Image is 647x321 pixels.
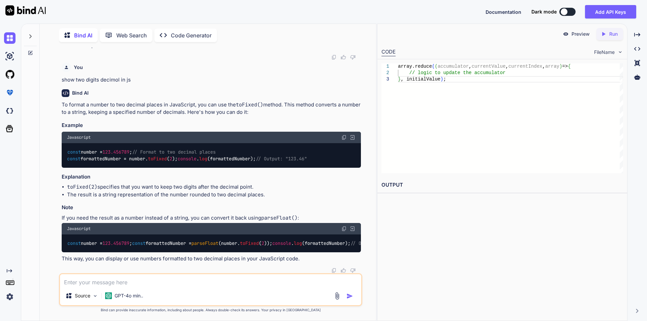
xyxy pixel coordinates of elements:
span: // Output: 123.46 (as a number) [350,240,434,246]
h3: Explanation [62,173,361,181]
span: ( [432,64,434,69]
span: 123.456789 [102,149,129,155]
span: const [67,156,81,162]
img: darkCloudIdeIcon [4,105,16,117]
span: FileName [594,49,615,56]
code: toFixed(2) [67,184,97,190]
img: copy [331,268,337,273]
p: If you need the result as a number instead of a string, you can convert it back using : [62,214,361,222]
p: This way, you can display or use numbers formatted to two decimal places in your JavaScript code. [62,255,361,263]
span: , [542,64,545,69]
img: settings [4,291,16,302]
span: ) [440,76,443,82]
span: Documentation [486,9,521,15]
h6: You [74,64,83,71]
h3: Note [62,204,361,212]
img: copy [341,226,347,231]
img: like [341,55,346,60]
p: show two digits decimol in js [62,76,361,84]
p: Bind can provide inaccurate information, including about people. Always double-check its answers.... [59,308,362,313]
img: Bind AI [5,5,46,15]
span: accumulator [437,64,468,69]
h3: Example [62,122,361,129]
span: { [568,64,571,69]
span: // logic to update the accumulator [409,70,505,75]
img: copy [341,135,347,140]
img: Open in Browser [349,134,356,140]
span: ) [559,64,562,69]
span: console [178,156,196,162]
img: preview [563,31,569,37]
code: toFixed() [236,101,263,108]
span: 123.456789 [102,240,129,246]
span: 2 [170,156,172,162]
span: array [545,64,559,69]
span: Javascript [67,226,91,231]
img: Pick Models [92,293,98,299]
button: Add API Keys [585,5,636,19]
span: const [67,149,81,155]
span: , initialValue [401,76,440,82]
img: attachment [333,292,341,300]
span: const [67,240,81,246]
code: number = ; formattedNumber = (number. ( )); . (formattedNumber); [67,240,435,247]
code: number = ; formattedNumber = number. ( ); . (formattedNumber); [67,149,307,162]
span: toFixed [148,156,167,162]
span: console [272,240,291,246]
span: const [132,240,146,246]
h2: OUTPUT [377,177,627,193]
span: => [562,64,568,69]
span: log [294,240,302,246]
span: array.reduce [398,64,432,69]
img: chat [4,32,16,44]
span: Javascript [67,135,91,140]
img: githubLight [4,69,16,80]
p: Preview [572,31,590,37]
p: Source [75,292,90,299]
img: copy [331,55,337,60]
img: dislike [350,55,356,60]
span: parseFloat [191,240,218,246]
span: , [469,64,471,69]
div: 2 [381,70,389,76]
span: , [505,64,508,69]
div: CODE [381,48,396,56]
span: // Format to two decimal places [132,149,216,155]
span: ( [435,64,437,69]
span: currentIndex [508,64,542,69]
img: chevron down [617,49,623,55]
img: Open in Browser [349,226,356,232]
span: toFixed [240,240,259,246]
p: Bind AI [74,31,92,39]
img: like [341,268,346,273]
code: parseFloat() [261,215,298,221]
p: GPT-4o min.. [115,292,143,299]
h6: Bind AI [72,90,89,96]
p: To format a number to two decimal places in JavaScript, you can use the method. This method conve... [62,101,361,116]
span: // Output: "123.46" [256,156,307,162]
img: icon [346,293,353,299]
span: 2 [261,240,264,246]
button: Documentation [486,8,521,15]
span: log [199,156,207,162]
li: specifies that you want to keep two digits after the decimal point. [67,183,361,191]
img: ai-studio [4,51,16,62]
span: } [398,76,401,82]
div: 3 [381,76,389,83]
span: ; [443,76,446,82]
img: dislike [350,268,356,273]
p: Run [609,31,618,37]
img: premium [4,87,16,98]
li: The result is a string representation of the number rounded to two decimal places. [67,191,361,199]
p: Web Search [116,31,147,39]
span: currentValue [471,64,505,69]
span: Dark mode [531,8,557,15]
div: 1 [381,63,389,70]
p: Code Generator [171,31,212,39]
img: GPT-4o mini [105,292,112,299]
